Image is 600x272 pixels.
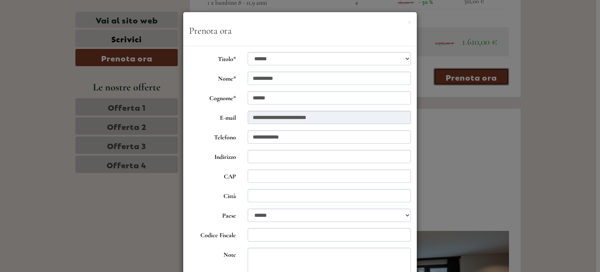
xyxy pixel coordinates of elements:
label: Paese [183,209,242,220]
h3: Prenota ora [189,26,411,36]
label: Note [183,248,242,259]
label: Titolo* [183,52,242,64]
label: Nome* [183,72,242,83]
label: Indirizzo [183,150,242,162]
label: Codice Fiscale [183,228,242,240]
label: Cognome* [183,91,242,103]
button: × [408,17,411,25]
label: CAP [183,169,242,181]
label: Città [183,189,242,201]
label: Telefono [183,130,242,142]
label: E-mail [183,111,242,122]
